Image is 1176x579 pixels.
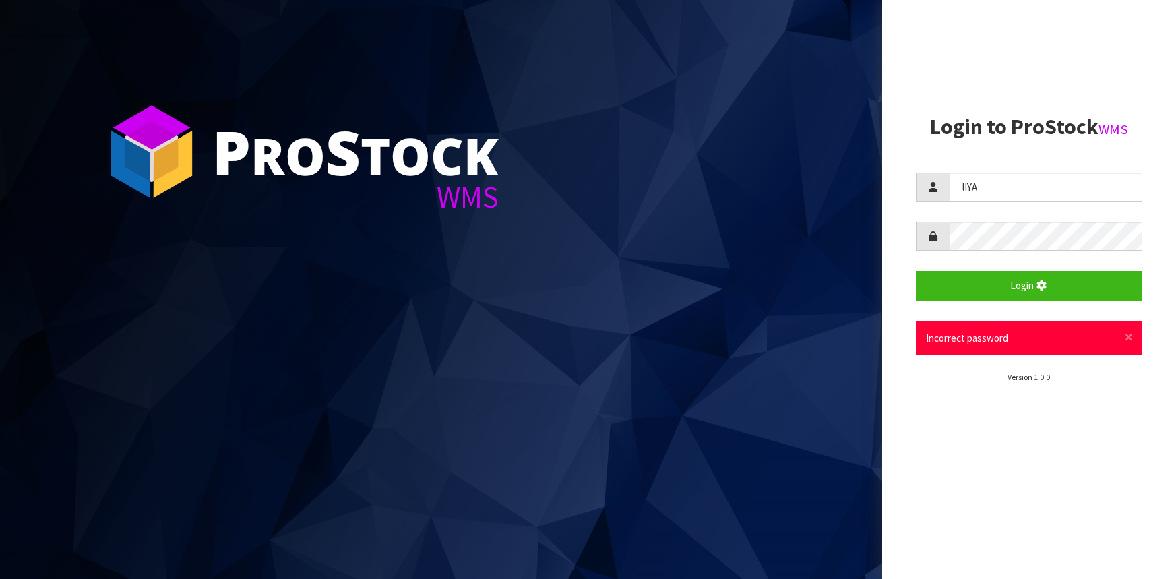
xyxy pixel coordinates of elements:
[950,173,1142,202] input: Username
[212,121,499,182] div: ro tock
[212,182,499,212] div: WMS
[1098,121,1128,138] small: WMS
[916,115,1142,139] h2: Login to ProStock
[1008,372,1050,382] small: Version 1.0.0
[212,111,251,193] span: P
[916,271,1142,300] button: Login
[101,101,202,202] img: ProStock Cube
[1125,328,1133,346] span: ×
[326,111,361,193] span: S
[926,332,1008,344] span: Incorrect password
